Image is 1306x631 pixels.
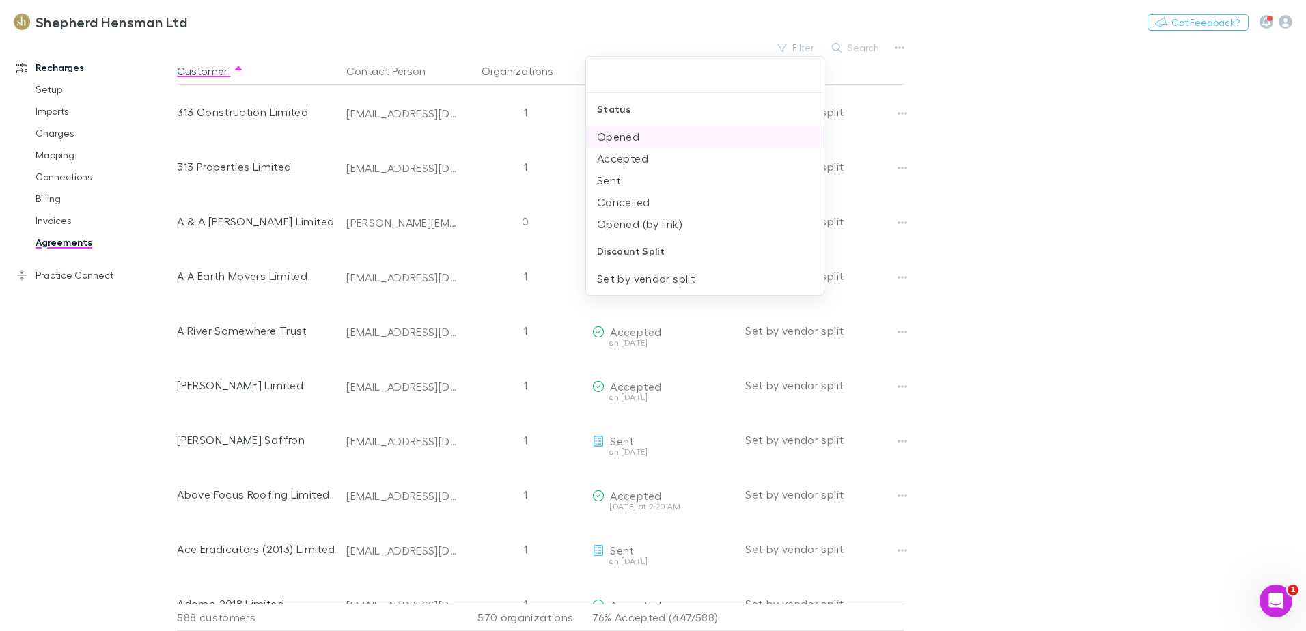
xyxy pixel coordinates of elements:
[586,213,824,235] li: Opened (by link)
[1260,585,1292,617] iframe: Intercom live chat
[586,235,824,268] div: Discount Split
[586,148,824,169] li: Accepted
[586,268,824,290] li: Set by vendor split
[586,93,824,126] div: Status
[586,169,824,191] li: Sent
[1288,585,1298,595] span: 1
[586,191,824,213] li: Cancelled
[586,126,824,148] li: Opened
